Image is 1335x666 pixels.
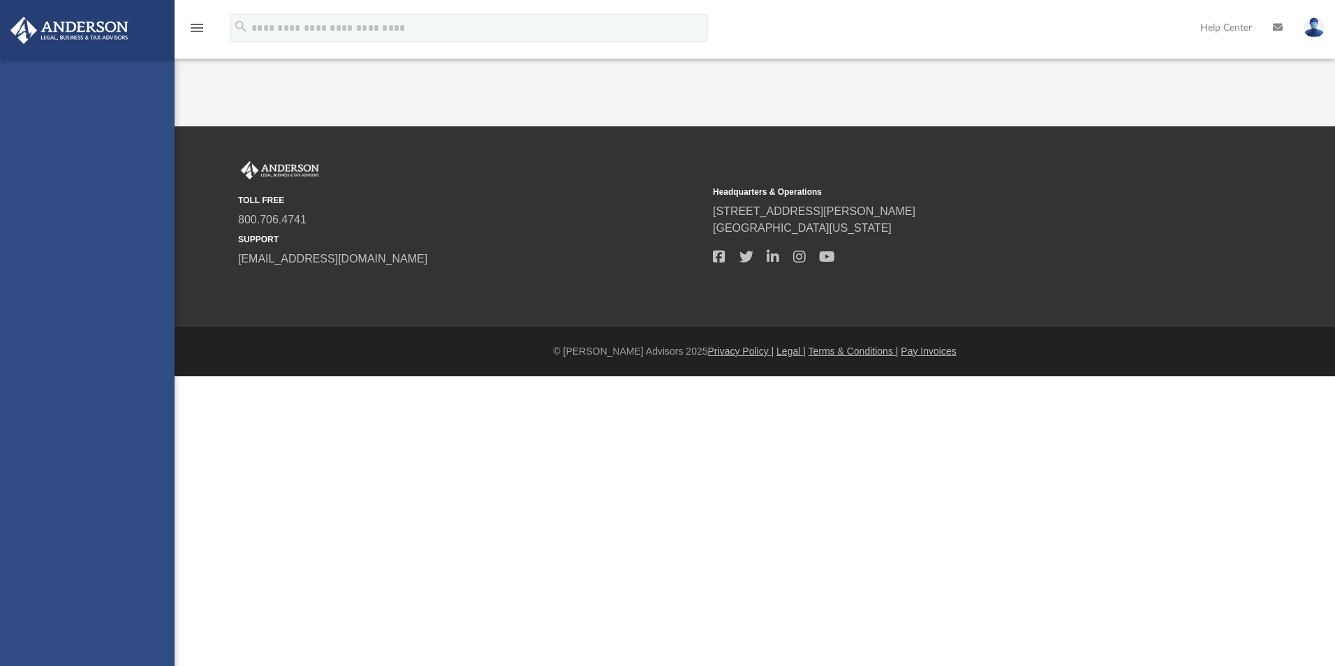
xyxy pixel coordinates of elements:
i: search [233,19,249,34]
small: TOLL FREE [238,194,703,207]
div: © [PERSON_NAME] Advisors 2025 [175,344,1335,359]
a: Terms & Conditions | [809,346,899,357]
a: Privacy Policy | [708,346,774,357]
small: Headquarters & Operations [713,186,1178,198]
img: Anderson Advisors Platinum Portal [6,17,133,44]
small: SUPPORT [238,233,703,246]
img: Anderson Advisors Platinum Portal [238,161,322,179]
a: Pay Invoices [901,346,956,357]
a: Legal | [776,346,806,357]
a: menu [189,27,205,36]
a: 800.706.4741 [238,214,307,225]
a: [GEOGRAPHIC_DATA][US_STATE] [713,222,892,234]
a: [EMAIL_ADDRESS][DOMAIN_NAME] [238,253,427,265]
i: menu [189,20,205,36]
img: User Pic [1304,17,1325,38]
a: [STREET_ADDRESS][PERSON_NAME] [713,205,915,217]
